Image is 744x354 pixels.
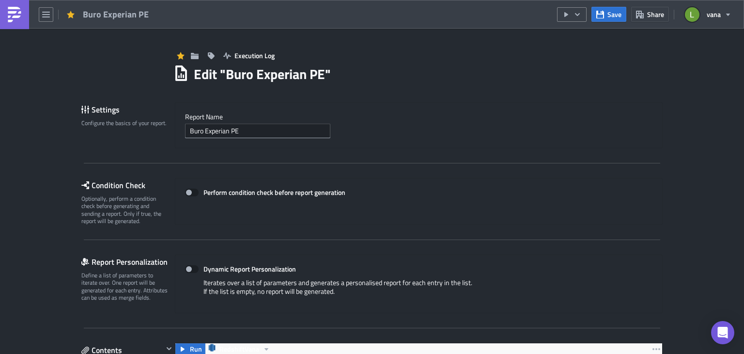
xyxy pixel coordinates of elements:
button: Save [591,7,626,22]
div: Configure the basics of your report. [81,119,169,127]
span: Buro Experian PE [83,9,150,20]
strong: Perform condition check before report generation [203,187,345,197]
h1: Edit " Buro Experian PE " [194,65,331,83]
span: vana [707,9,721,19]
button: Share [631,7,669,22]
div: Condition Check [81,178,175,193]
div: Optionally, perform a condition check before generating and sending a report. Only if true, the r... [81,195,169,225]
div: Iterates over a list of parameters and generates a personalised report for each entry in the list... [185,278,652,303]
div: Report Personalization [81,255,175,269]
div: Define a list of parameters to iterate over. One report will be generated for each entry. Attribu... [81,272,169,302]
button: Execution Log [218,48,279,63]
button: vana [679,4,737,25]
span: Save [607,9,621,19]
label: Report Nam﻿e [185,113,652,121]
img: Avatar [684,6,700,23]
div: Open Intercom Messenger [711,321,734,344]
div: Settings [81,102,175,117]
span: Share [647,9,664,19]
img: PushMetrics [7,7,22,22]
strong: Dynamic Report Personalization [203,264,296,274]
span: Execution Log [234,50,275,61]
